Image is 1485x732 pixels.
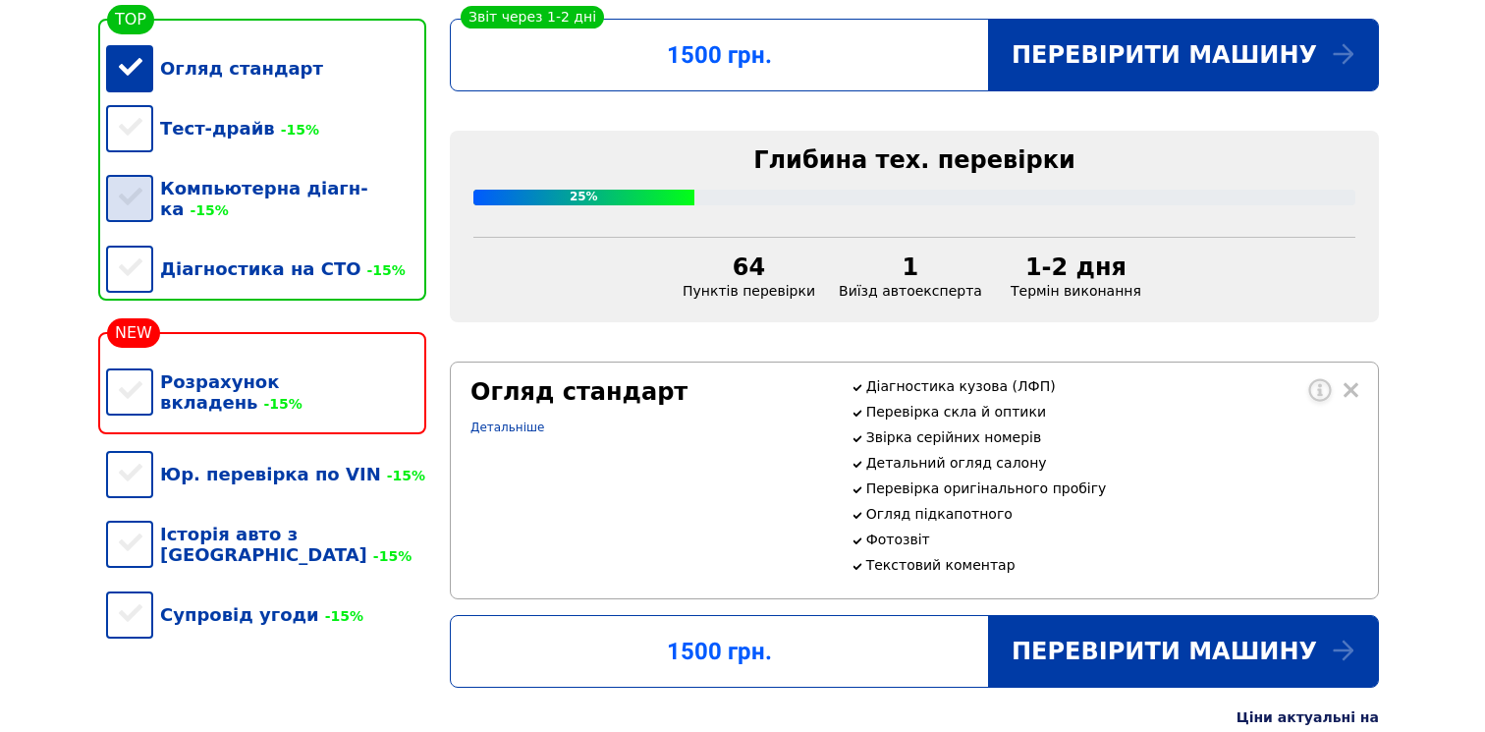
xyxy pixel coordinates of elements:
[106,98,426,158] div: Тест-драйв
[473,146,1355,174] div: Глибина тех. перевірки
[683,253,815,281] div: 64
[106,158,426,239] div: Компьютерна діагн-ка
[827,253,994,299] div: Виїзд автоексперта
[473,190,694,205] div: 25%
[1006,253,1146,281] div: 1-2 дня
[361,262,406,278] span: -15%
[106,444,426,504] div: Юр. перевірка по VIN
[106,504,426,585] div: Історія авто з [GEOGRAPHIC_DATA]
[381,468,425,483] span: -15%
[106,38,426,98] div: Огляд стандарт
[866,404,1358,420] p: Перевірка скла й оптики
[866,429,1358,445] p: Звірка серійних номерів
[866,378,1358,394] p: Діагностика кузова (ЛФП)
[866,532,1358,547] p: Фотозвіт
[866,480,1358,496] p: Перевірка оригінального пробігу
[470,378,827,406] div: Огляд стандарт
[866,455,1358,471] p: Детальний огляд салону
[470,421,544,434] a: Детальніше
[671,253,827,299] div: Пунктів перевірки
[451,41,988,69] div: 1500 грн.
[988,616,1378,687] div: Перевірити машину
[988,20,1378,90] div: Перевірити машину
[367,548,412,564] span: -15%
[1237,709,1379,725] div: Ціни актуальні на
[106,239,426,299] div: Діагностика на СТО
[866,506,1358,522] p: Огляд підкапотного
[106,352,426,432] div: Розрахунок вкладень
[994,253,1158,299] div: Термін виконання
[275,122,319,138] span: -15%
[106,585,426,645] div: Супровід угоди
[866,557,1358,573] p: Текстовий коментар
[839,253,982,281] div: 1
[184,202,228,218] span: -15%
[319,608,363,624] span: -15%
[451,638,988,665] div: 1500 грн.
[258,396,302,412] span: -15%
